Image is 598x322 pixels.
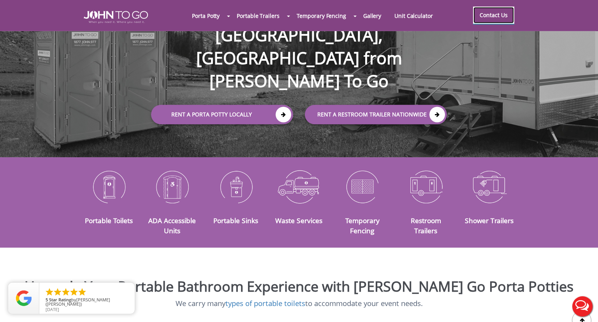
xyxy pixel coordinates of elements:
[83,166,135,207] img: Portable-Toilets-icon_N.png
[6,298,592,309] p: We carry many to accommodate your event needs.
[273,166,325,207] img: Waste-Services-icon_N.png
[345,216,380,235] a: Temporary Fencing
[148,216,196,235] a: ADA Accessible Units
[473,7,514,24] a: Contact Us
[225,298,305,308] a: types of portable toilets
[465,216,514,225] a: Shower Trailers
[61,287,70,297] li: 
[146,166,198,207] img: ADA-Accessible-Units-icon_N.png
[305,105,447,124] a: rent a RESTROOM TRAILER Nationwide
[336,166,388,207] img: Temporary-Fencing-cion_N.png
[45,287,54,297] li: 
[85,216,133,225] a: Portable Toilets
[46,306,59,312] span: [DATE]
[230,7,286,24] a: Portable Trailers
[210,166,262,207] img: Portable-Sinks-icon_N.png
[46,297,48,303] span: 5
[411,216,441,235] a: Restroom Trailers
[213,216,258,225] a: Portable Sinks
[567,291,598,322] button: Live Chat
[53,287,62,297] li: 
[151,105,293,124] a: Rent a Porta Potty Locally
[290,7,353,24] a: Temporary Fencing
[463,166,515,207] img: Shower-Trailers-icon_N.png
[77,287,87,297] li: 
[16,290,32,306] img: Review Rating
[69,287,79,297] li: 
[388,7,440,24] a: Unit Calculator
[84,11,148,23] img: JOHN to go
[275,216,322,225] a: Waste Services
[46,297,110,307] span: [PERSON_NAME] ([PERSON_NAME])
[185,7,226,24] a: Porta Potty
[357,7,388,24] a: Gallery
[46,297,128,307] span: by
[400,166,452,207] img: Restroom-Trailers-icon_N.png
[49,297,71,303] span: Star Rating
[6,279,592,294] h2: Upgrade Your Portable Bathroom Experience with [PERSON_NAME] Go Porta Potties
